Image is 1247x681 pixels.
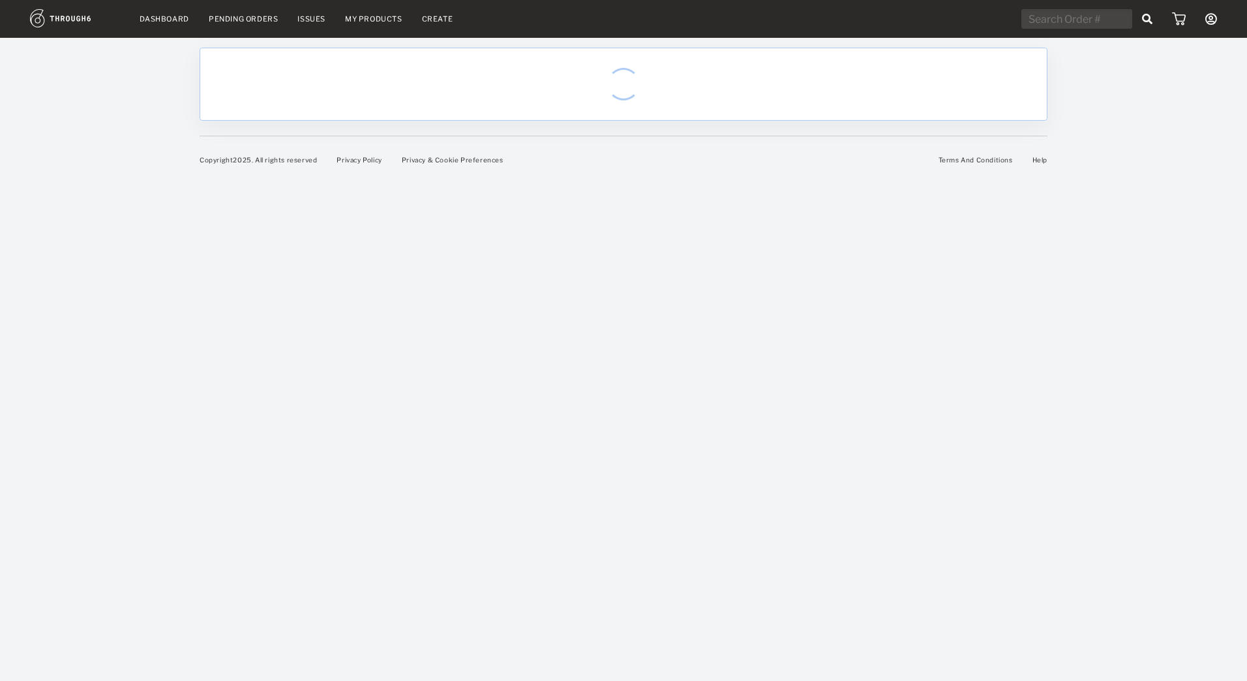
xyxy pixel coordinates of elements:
a: Privacy Policy [337,156,382,164]
a: Help [1032,156,1047,164]
img: icon_cart.dab5cea1.svg [1172,12,1186,25]
a: Privacy & Cookie Preferences [402,156,503,164]
a: Issues [297,14,325,23]
a: Pending Orders [209,14,278,23]
a: Create [422,14,453,23]
input: Search Order # [1021,9,1132,29]
a: Dashboard [140,14,189,23]
a: My Products [345,14,402,23]
img: logo.1c10ca64.svg [30,9,120,27]
span: Copyright 2025 . All rights reserved [200,156,317,164]
a: Terms And Conditions [939,156,1013,164]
